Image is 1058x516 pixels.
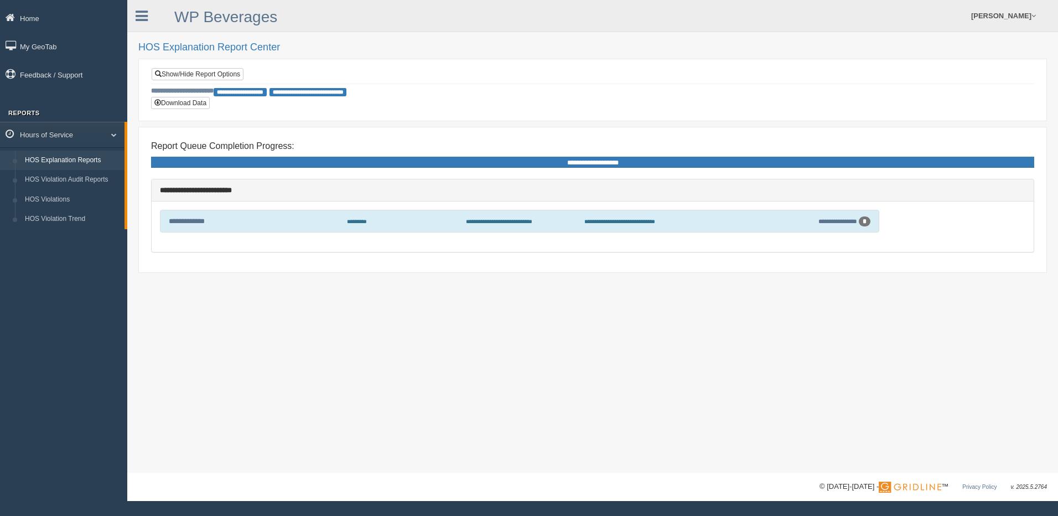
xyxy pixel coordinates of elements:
[20,190,125,210] a: HOS Violations
[20,151,125,171] a: HOS Explanation Reports
[20,209,125,229] a: HOS Violation Trend
[879,482,941,493] img: Gridline
[962,484,997,490] a: Privacy Policy
[151,97,210,109] button: Download Data
[152,68,243,80] a: Show/Hide Report Options
[151,141,1034,151] h4: Report Queue Completion Progress:
[138,42,1047,53] h2: HOS Explanation Report Center
[20,170,125,190] a: HOS Violation Audit Reports
[820,481,1047,493] div: © [DATE]-[DATE] - ™
[1011,484,1047,490] span: v. 2025.5.2764
[174,8,277,25] a: WP Beverages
